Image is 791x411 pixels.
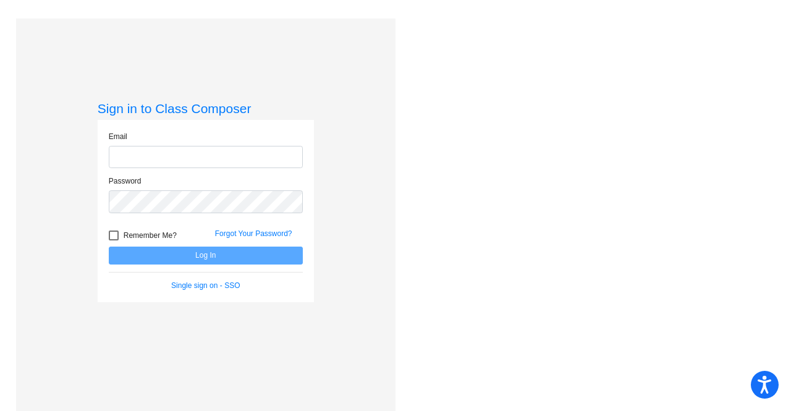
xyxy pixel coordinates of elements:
[124,228,177,243] span: Remember Me?
[109,131,127,142] label: Email
[109,176,142,187] label: Password
[171,281,240,290] a: Single sign on - SSO
[109,247,303,265] button: Log In
[98,101,314,116] h3: Sign in to Class Composer
[215,229,292,238] a: Forgot Your Password?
